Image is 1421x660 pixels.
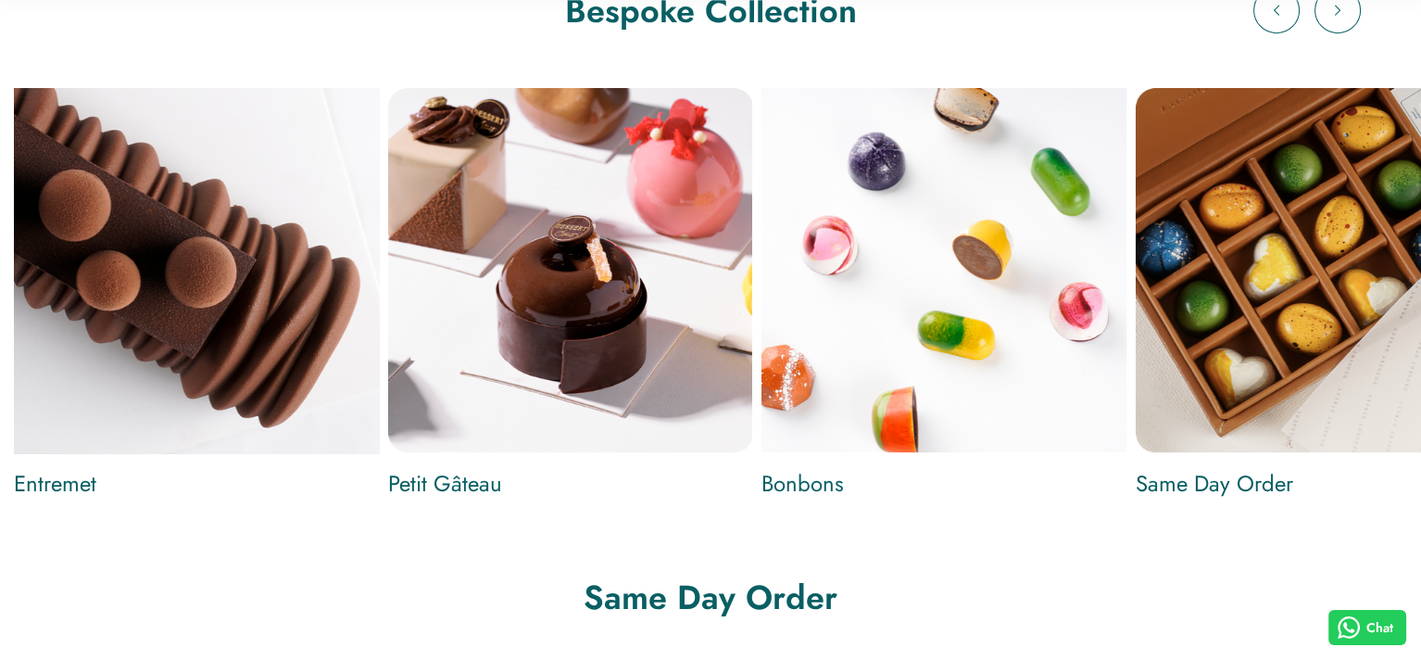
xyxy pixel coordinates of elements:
[761,468,1126,500] a: Bonbons
[388,468,753,500] a: Petit Gâteau
[761,88,1126,452] a: Build Your Own Box
[14,88,379,452] a: Entremet
[1366,618,1393,638] span: Chat
[1328,610,1407,645] button: Chat
[14,468,379,500] a: Entremet
[60,575,1361,619] h2: Same Day Order
[388,88,753,452] a: Petit Gâteau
